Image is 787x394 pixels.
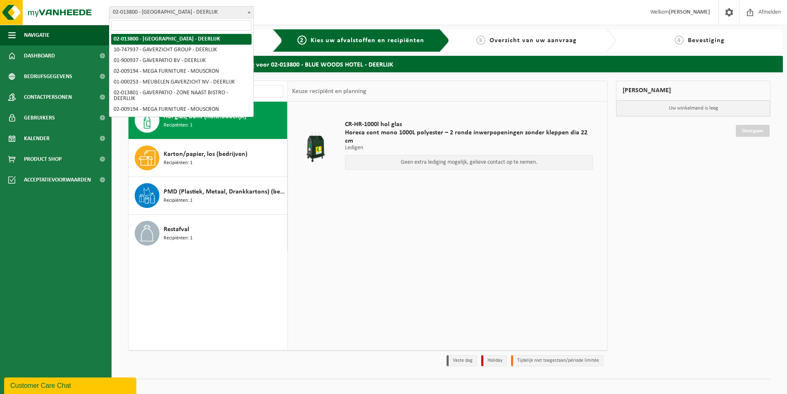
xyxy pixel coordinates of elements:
[116,56,783,72] h2: Kies uw afvalstoffen en recipiënten - aanvraag voor 02-013800 - BLUE WOODS HOTEL - DEERLIJK
[24,87,72,107] span: Contactpersonen
[511,355,604,366] li: Tijdelijk niet toegestaan/période limitée
[164,187,285,197] span: PMD (Plastiek, Metaal, Drankkartons) (bedrijven)
[128,215,288,252] button: Restafval Recipiënten: 1
[24,128,50,149] span: Kalender
[311,37,424,44] span: Kies uw afvalstoffen en recipiënten
[447,355,477,366] li: Vaste dag
[111,104,252,115] li: 02-009194 - MEGA FURNITURE - MOUSCRON
[24,66,72,87] span: Bedrijfsgegevens
[736,125,770,137] a: Doorgaan
[111,77,252,88] li: 01-000253 - MEUBELEN GAVERZICHT NV - DEERLIJK
[111,66,252,77] li: 02-009194 - MEGA FURNITURE - MOUSCRON
[111,45,252,55] li: 10-747937 - GAVERZICHT GROUP - DEERLIJK
[128,177,288,215] button: PMD (Plastiek, Metaal, Drankkartons) (bedrijven) Recipiënten: 1
[24,45,55,66] span: Dashboard
[164,197,193,205] span: Recipiënten: 1
[688,37,725,44] span: Bevestiging
[616,81,770,100] div: [PERSON_NAME]
[350,160,588,165] p: Geen extra lediging mogelijk, gelieve contact op te nemen.
[345,129,593,145] span: Horeca cont mono 1000L polyester – 2 ronde inwerpopeningen zonder kleppen dia 22 cm
[128,139,288,177] button: Karton/papier, los (bedrijven) Recipiënten: 1
[164,122,193,129] span: Recipiënten: 1
[164,234,193,242] span: Recipiënten: 1
[476,36,485,45] span: 3
[490,37,577,44] span: Overzicht van uw aanvraag
[164,149,247,159] span: Karton/papier, los (bedrijven)
[345,145,593,151] p: Ledigen
[111,88,252,104] li: 02-013801 - GAVERPATIO - ZONE NAAST BISTRO - DEERLIJK
[288,81,371,102] div: Keuze recipiënt en planning
[616,100,770,116] p: Uw winkelmand is leeg
[345,120,593,129] span: CR-HR-1000l hol glas
[24,149,62,170] span: Product Shop
[24,170,91,190] span: Acceptatievoorwaarden
[297,36,307,45] span: 2
[481,355,507,366] li: Holiday
[111,55,252,66] li: 01-900937 - GAVERPATIO BV - DEERLIJK
[109,7,253,18] span: 02-013800 - BLUE WOODS HOTEL - DEERLIJK
[109,6,254,19] span: 02-013800 - BLUE WOODS HOTEL - DEERLIJK
[669,9,710,15] strong: [PERSON_NAME]
[164,224,189,234] span: Restafval
[24,107,55,128] span: Gebruikers
[4,376,138,394] iframe: chat widget
[111,34,252,45] li: 02-013800 - [GEOGRAPHIC_DATA] - DEERLIJK
[24,25,50,45] span: Navigatie
[675,36,684,45] span: 4
[128,102,288,139] button: Hol glas, bont (huishoudelijk) Recipiënten: 1
[164,159,193,167] span: Recipiënten: 1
